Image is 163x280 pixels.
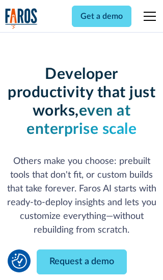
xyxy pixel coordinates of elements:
strong: even at enterprise scale [26,103,137,137]
strong: Developer productivity that just works, [8,67,155,119]
a: home [5,8,38,29]
a: Request a demo [37,249,127,274]
a: Get a demo [72,6,131,27]
img: Revisit consent button [12,254,27,269]
p: Others make you choose: prebuilt tools that don't fit, or custom builds that take forever. Faros ... [5,155,158,237]
button: Cookie Settings [12,254,27,269]
img: Logo of the analytics and reporting company Faros. [5,8,38,29]
div: menu [138,4,158,29]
